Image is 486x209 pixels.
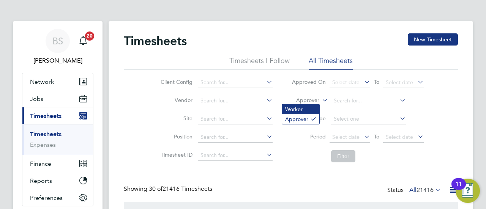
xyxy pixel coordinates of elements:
[198,150,273,161] input: Search for...
[30,78,54,85] span: Network
[332,134,360,140] span: Select date
[417,186,434,194] span: 21416
[158,151,193,158] label: Timesheet ID
[149,185,212,193] span: 21416 Timesheets
[22,29,93,65] a: BS[PERSON_NAME]
[229,56,290,70] li: Timesheets I Follow
[30,130,62,138] a: Timesheets
[158,97,193,104] label: Vendor
[198,114,273,124] input: Search for...
[456,179,480,203] button: Open Resource Center, 11 new notifications
[331,96,406,106] input: Search for...
[198,96,273,106] input: Search for...
[22,124,93,155] div: Timesheets
[198,132,273,143] input: Search for...
[30,112,62,119] span: Timesheets
[158,115,193,122] label: Site
[282,114,319,124] li: Approver
[22,56,93,65] span: Beth Seddon
[285,97,319,104] label: Approver
[30,95,43,102] span: Jobs
[30,160,51,167] span: Finance
[386,79,413,86] span: Select date
[124,185,214,193] div: Showing
[158,133,193,140] label: Position
[198,77,273,88] input: Search for...
[455,184,462,194] div: 11
[292,133,326,140] label: Period
[149,185,163,193] span: 30 of
[331,150,355,162] button: Filter
[372,132,382,141] span: To
[22,155,93,172] button: Finance
[30,177,52,184] span: Reports
[124,33,187,49] h2: Timesheets
[387,185,443,196] div: Status
[158,79,193,85] label: Client Config
[386,134,413,140] span: Select date
[408,33,458,46] button: New Timesheet
[30,194,63,201] span: Preferences
[22,90,93,107] button: Jobs
[292,79,326,85] label: Approved On
[22,107,93,124] button: Timesheets
[331,114,406,124] input: Select one
[282,104,319,114] li: Worker
[30,141,56,148] a: Expenses
[76,29,91,53] a: 20
[372,77,382,87] span: To
[309,56,353,70] li: All Timesheets
[409,186,441,194] label: All
[22,189,93,206] button: Preferences
[85,31,94,41] span: 20
[52,36,63,46] span: BS
[22,172,93,189] button: Reports
[22,73,93,90] button: Network
[332,79,360,86] span: Select date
